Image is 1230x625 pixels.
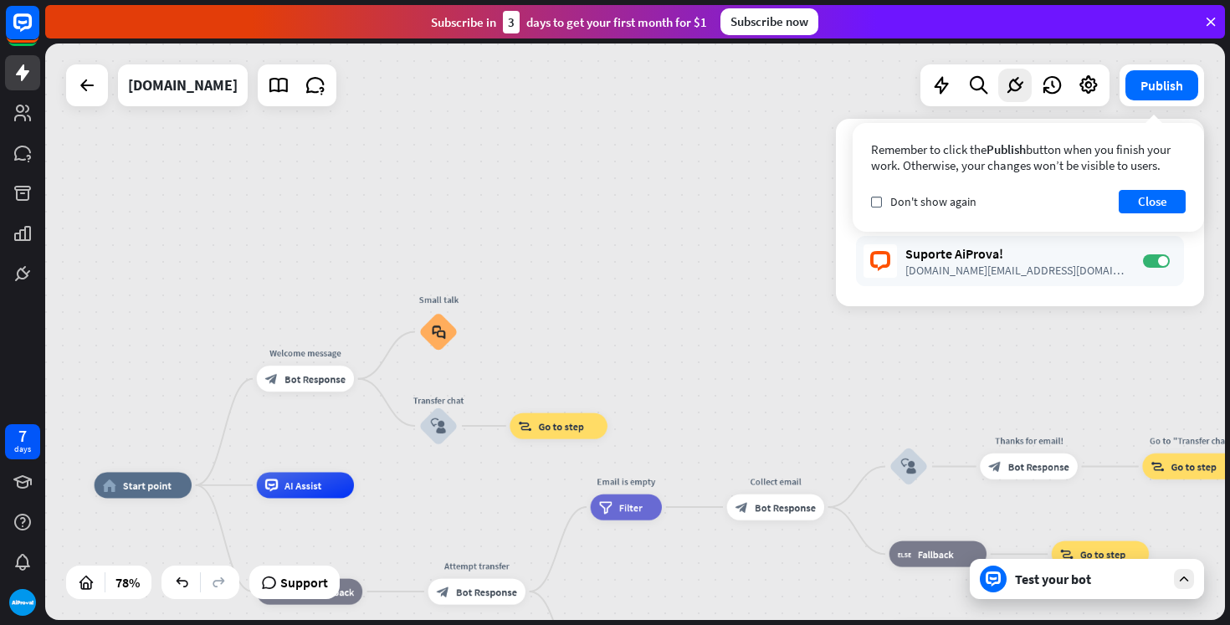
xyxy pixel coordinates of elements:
i: block_bot_response [735,500,749,514]
button: Publish [1125,70,1198,100]
span: Fallback [918,548,954,561]
span: Bot Response [456,585,517,598]
span: Go to step [1171,460,1217,474]
div: [DOMAIN_NAME][EMAIL_ADDRESS][DOMAIN_NAME] [905,263,1126,278]
span: Don't show again [890,194,976,209]
div: Test your bot [1015,571,1166,587]
i: block_bot_response [437,585,450,598]
i: block_bot_response [265,372,279,386]
div: 7 [18,428,27,443]
span: AI Assist [284,479,321,492]
i: block_faq [432,325,445,339]
div: Collect email [717,474,834,488]
div: Email is empty [581,474,672,488]
i: block_bot_response [988,460,1002,474]
div: 78% [110,569,145,596]
span: Support [280,569,328,596]
div: Thanks for email! [971,434,1088,448]
button: Close [1119,190,1186,213]
i: home_2 [103,479,116,492]
div: Remember to click the button when you finish your work. Otherwise, your changes won’t be visible ... [871,141,1186,173]
div: Attempt transfer [418,559,536,572]
span: Go to step [539,419,584,433]
span: Bot Response [755,500,816,514]
button: Open LiveChat chat widget [13,7,64,57]
span: Start point [123,479,172,492]
span: Default fallback [285,585,354,598]
i: filter [599,500,612,514]
span: Publish [987,141,1026,157]
div: Small talk [409,293,468,306]
i: block_user_input [901,459,917,474]
div: Subscribe now [720,8,818,35]
i: block_goto [518,419,531,433]
span: Go to step [1080,548,1125,561]
div: Transfer chat [399,393,477,407]
div: days [14,443,31,455]
div: Subscribe in days to get your first month for $1 [431,11,707,33]
span: Filter [619,500,643,514]
div: Welcome message [247,346,364,360]
a: 7 days [5,424,40,459]
div: suporte.aiprova.com.br [128,64,238,106]
i: block_goto [1151,460,1164,474]
span: Bot Response [1008,460,1069,474]
div: 3 [503,11,520,33]
i: block_fallback [898,548,911,561]
i: block_goto [1060,548,1074,561]
div: Suporte AiProva! [905,245,1126,262]
i: block_user_input [431,418,447,434]
span: Bot Response [284,372,346,386]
